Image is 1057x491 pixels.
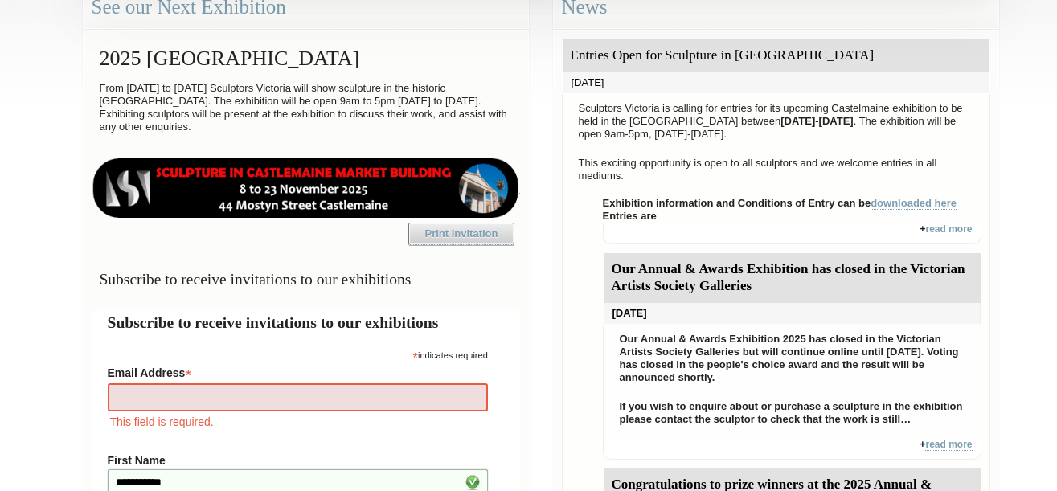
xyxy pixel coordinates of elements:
[603,197,957,210] strong: Exhibition information and Conditions of Entry can be
[603,223,981,244] div: +
[604,303,981,324] div: [DATE]
[92,78,520,137] p: From [DATE] to [DATE] Sculptors Victoria will show sculpture in the historic [GEOGRAPHIC_DATA]. T...
[563,39,989,72] div: Entries Open for Sculpture in [GEOGRAPHIC_DATA]
[780,115,854,127] strong: [DATE]-[DATE]
[604,253,981,303] div: Our Annual & Awards Exhibition has closed in the Victorian Artists Society Galleries
[612,396,973,430] p: If you wish to enquire about or purchase a sculpture in the exhibition please contact the sculpto...
[571,98,981,145] p: Sculptors Victoria is calling for entries for its upcoming Castelmaine exhibition to be held in t...
[408,223,514,245] a: Print Invitation
[612,329,973,388] p: Our Annual & Awards Exhibition 2025 has closed in the Victorian Artists Society Galleries but wil...
[108,362,488,381] label: Email Address
[108,454,488,467] label: First Name
[108,311,504,334] h2: Subscribe to receive invitations to our exhibitions
[571,153,981,186] p: This exciting opportunity is open to all sculptors and we welcome entries in all mediums.
[92,158,520,218] img: castlemaine-ldrbd25v2.png
[925,223,972,235] a: read more
[871,197,957,210] a: downloaded here
[108,346,488,362] div: indicates required
[92,264,520,295] h3: Subscribe to receive invitations to our exhibitions
[92,39,520,78] h2: 2025 [GEOGRAPHIC_DATA]
[603,438,981,460] div: +
[563,72,989,93] div: [DATE]
[925,439,972,451] a: read more
[108,413,488,431] div: This field is required.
